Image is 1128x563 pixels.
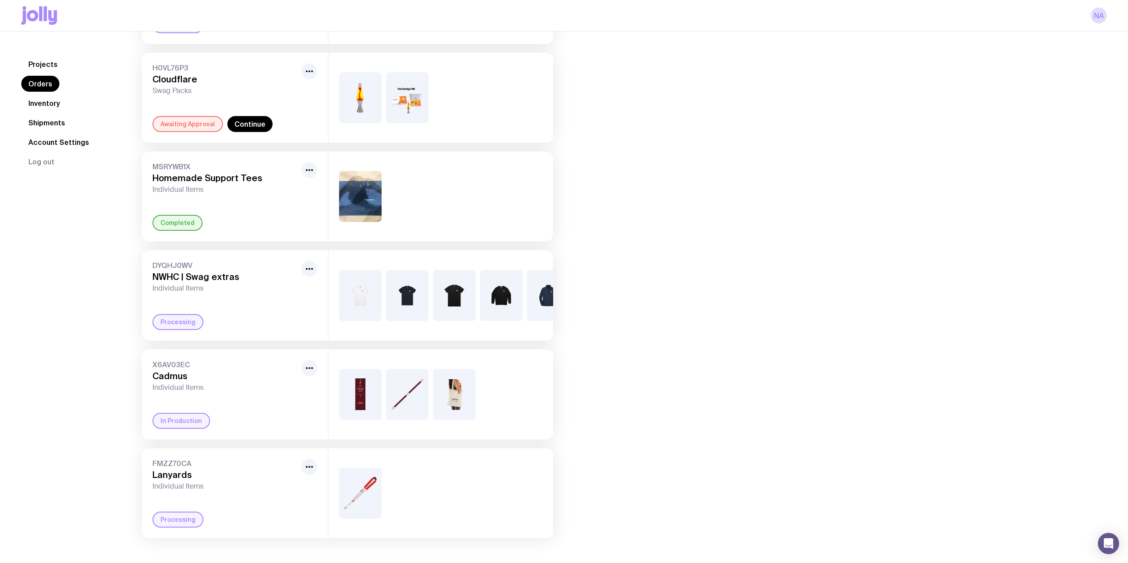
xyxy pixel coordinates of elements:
[152,261,298,270] span: DYQHJ0WV
[21,154,62,170] button: Log out
[152,512,203,528] div: Processing
[152,284,298,293] span: Individual Items
[152,470,298,480] h3: Lanyards
[152,63,298,72] span: H0VL76P3
[1091,8,1107,23] a: NA
[152,371,298,381] h3: Cadmus
[152,314,203,330] div: Processing
[152,116,223,132] div: Awaiting Approval
[1098,533,1119,554] div: Open Intercom Messenger
[152,272,298,282] h3: NWHC | Swag extras
[152,74,298,85] h3: Cloudflare
[21,56,65,72] a: Projects
[152,185,298,194] span: Individual Items
[152,86,298,95] span: Swag Packs
[152,173,298,183] h3: Homemade Support Tees
[152,383,298,392] span: Individual Items
[152,360,298,369] span: X6AV03EC
[152,413,210,429] div: In Production
[21,76,59,92] a: Orders
[21,95,67,111] a: Inventory
[152,215,203,231] div: Completed
[21,134,96,150] a: Account Settings
[227,116,273,132] a: Continue
[152,162,298,171] span: MSRYWB1X
[21,115,72,131] a: Shipments
[152,482,298,491] span: Individual Items
[152,459,298,468] span: FMZZ70CA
